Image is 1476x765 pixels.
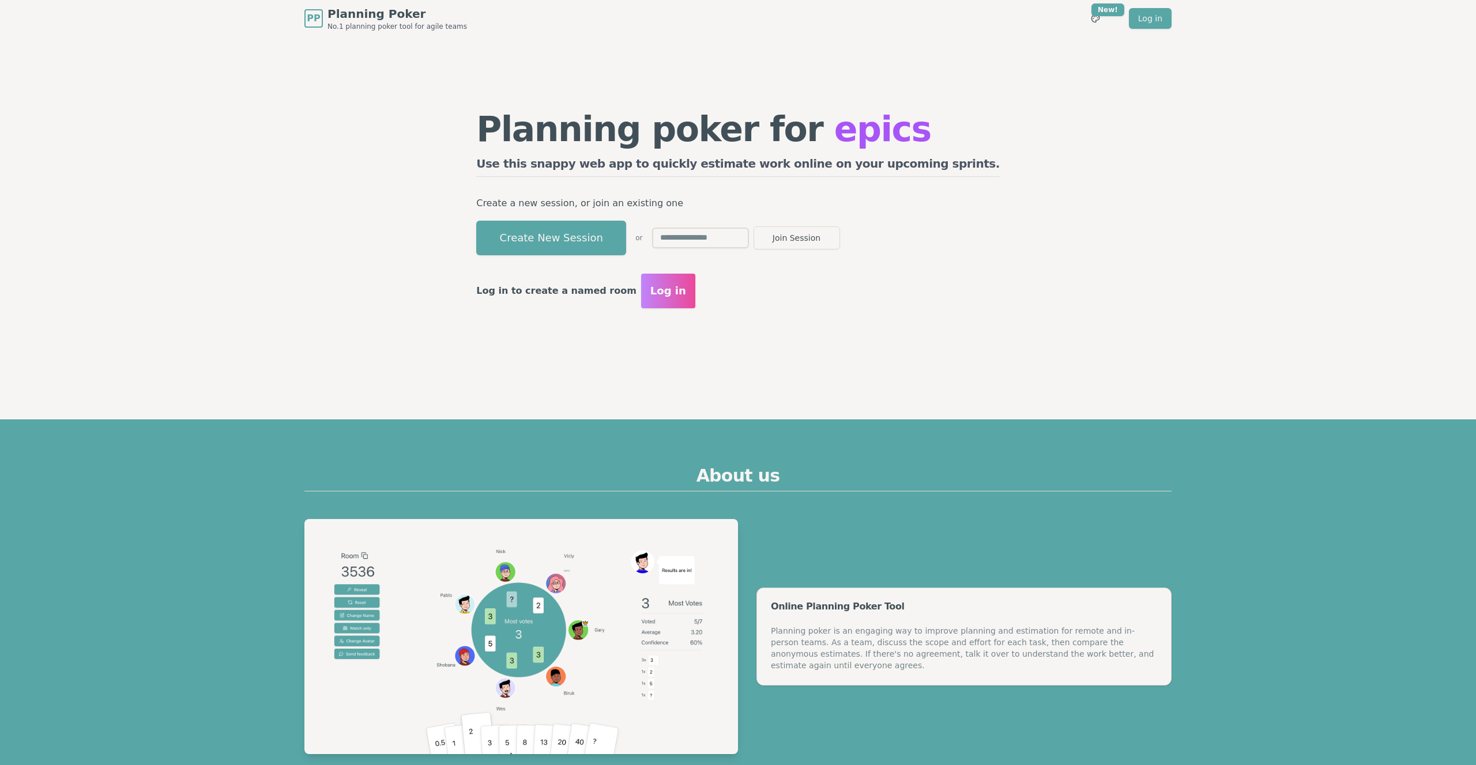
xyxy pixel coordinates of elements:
span: epics [834,109,931,149]
p: Create a new session, or join an existing one [476,195,1000,211]
span: PP [307,12,320,25]
button: Join Session [754,226,840,249]
img: Planning Poker example session [304,519,738,754]
p: Log in to create a named room [476,283,637,299]
a: PPPlanning PokerNo.1 planning poker tool for agile teams [304,6,467,31]
button: Log in [641,274,695,308]
a: Log in [1129,8,1172,29]
h2: Use this snappy web app to quickly estimate work online on your upcoming sprints. [476,156,1000,177]
span: No.1 planning poker tool for agile teams [327,22,467,31]
span: Planning Poker [327,6,467,22]
span: Log in [650,283,686,299]
button: Create New Session [476,221,626,255]
div: Planning poker is an engaging way to improve planning and estimation for remote and in-person tea... [771,625,1157,671]
span: or [635,233,642,243]
div: Online Planning Poker Tool [771,602,1157,611]
button: New! [1085,8,1106,29]
h2: About us [304,465,1172,491]
h1: Planning poker for [476,112,1000,146]
div: New! [1091,3,1124,16]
